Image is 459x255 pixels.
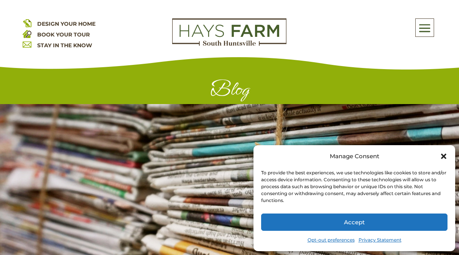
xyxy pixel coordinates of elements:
div: Manage Consent [330,151,379,162]
img: book your home tour [23,29,31,38]
a: BOOK YOUR TOUR [37,31,90,38]
button: Accept [261,214,447,231]
a: STAY IN THE KNOW [37,42,92,49]
h1: Blog [46,78,413,104]
a: hays farm homes huntsville development [172,41,286,48]
a: Opt-out preferences [308,235,355,245]
img: Logo [172,18,286,46]
div: Close dialog [440,152,447,160]
div: To provide the best experiences, we use technologies like cookies to store and/or access device i... [261,169,447,204]
a: DESIGN YOUR HOME [37,20,95,27]
a: Privacy Statement [359,235,401,245]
